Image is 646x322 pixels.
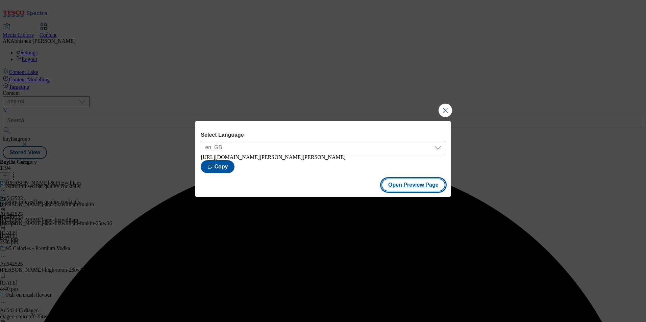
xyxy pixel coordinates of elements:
button: Copy [201,160,234,173]
label: Select Language [201,132,445,138]
div: Modal [195,121,450,197]
div: [URL][DOMAIN_NAME][PERSON_NAME][PERSON_NAME] [201,154,445,160]
button: Close Modal [439,104,452,117]
button: Open Preview Page [381,179,445,191]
